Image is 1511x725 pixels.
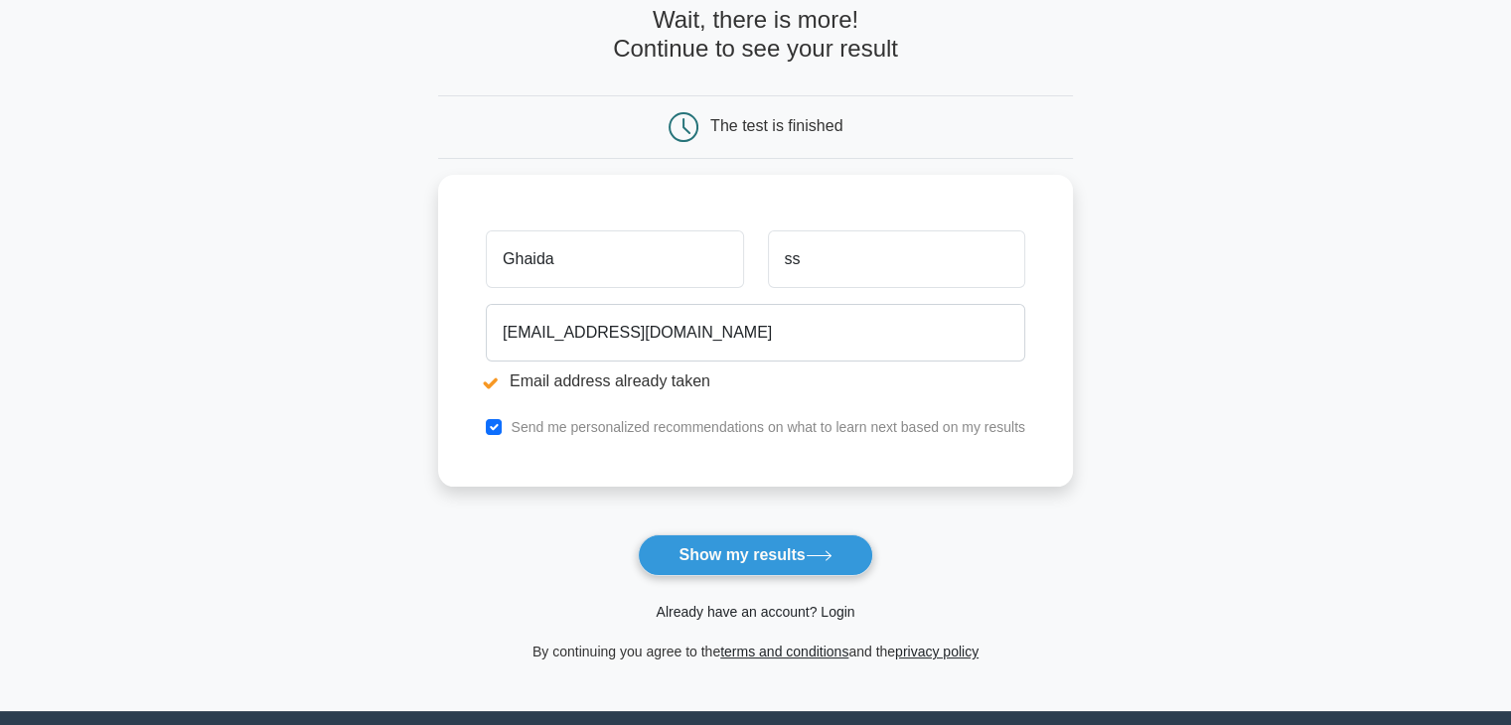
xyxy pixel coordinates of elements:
[426,640,1085,663] div: By continuing you agree to the and the
[486,304,1025,362] input: Email
[656,604,854,620] a: Already have an account? Login
[768,230,1025,288] input: Last name
[438,6,1073,64] h4: Wait, there is more! Continue to see your result
[720,644,848,659] a: terms and conditions
[486,369,1025,393] li: Email address already taken
[511,419,1025,435] label: Send me personalized recommendations on what to learn next based on my results
[895,644,979,659] a: privacy policy
[486,230,743,288] input: First name
[710,117,842,134] div: The test is finished
[638,534,872,576] button: Show my results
